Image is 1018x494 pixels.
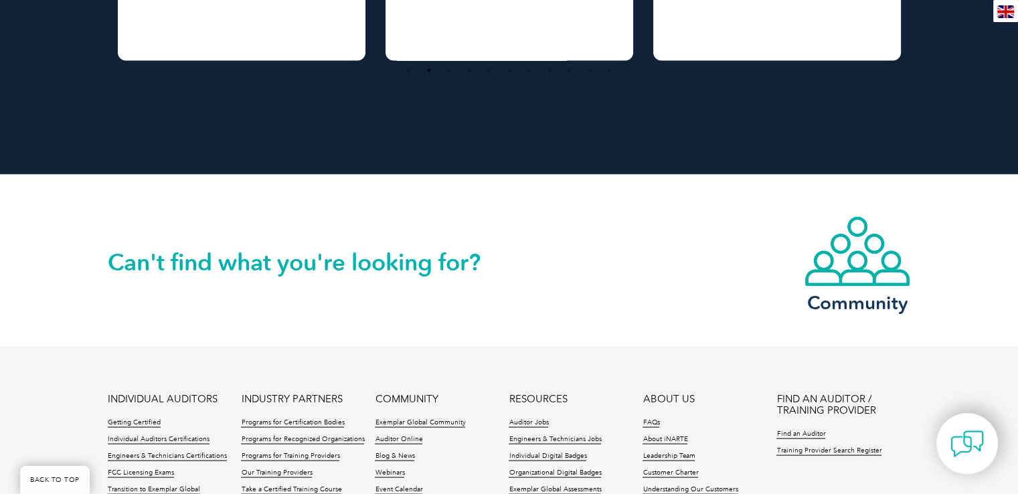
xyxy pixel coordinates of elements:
[375,393,438,404] a: COMMUNITY
[375,451,414,461] a: Blog & News
[462,63,476,76] button: 4 of 4
[375,434,422,444] a: Auditor Online
[241,468,312,477] a: Our Training Providers
[776,446,881,455] a: Training Provider Search Register
[509,451,586,461] a: Individual Digital Badges
[442,63,456,76] button: 3 of 4
[523,63,536,76] button: 7 of 4
[997,5,1014,18] img: en
[804,215,911,311] a: Community
[375,468,404,477] a: Webinars
[108,485,200,494] a: Transition to Exemplar Global
[509,434,601,444] a: Engineers & Technicians Jobs
[643,451,695,461] a: Leadership Team
[108,468,174,477] a: FCC Licensing Exams
[483,63,496,76] button: 5 of 4
[776,429,825,438] a: Find an Auditor
[643,393,694,404] a: ABOUT US
[241,418,344,427] a: Programs for Certification Bodies
[509,418,548,427] a: Auditor Jobs
[108,418,161,427] a: Getting Certified
[108,251,509,272] h2: Can't find what you're looking for?
[108,393,218,404] a: INDIVIDUAL AUDITORS
[643,434,687,444] a: About iNARTE
[643,468,698,477] a: Customer Charter
[776,393,910,416] a: FIND AN AUDITOR / TRAINING PROVIDER
[241,393,342,404] a: INDUSTRY PARTNERS
[241,451,339,461] a: Programs for Training Providers
[804,215,911,287] img: icon-community.webp
[108,434,209,444] a: Individual Auditors Certifications
[509,468,601,477] a: Organizational Digital Badges
[375,418,465,427] a: Exemplar Global Community
[241,485,341,494] a: Take a Certified Training Course
[241,434,364,444] a: Programs for Recognized Organizations
[543,63,556,76] button: 8 of 4
[509,393,567,404] a: RESOURCES
[108,451,227,461] a: Engineers & Technicians Certifications
[603,63,616,76] button: 11 of 4
[509,485,601,494] a: Exemplar Global Assessments
[950,427,984,461] img: contact-chat.png
[503,63,516,76] button: 6 of 4
[804,294,911,311] h3: Community
[375,485,422,494] a: Event Calendar
[20,466,90,494] a: BACK TO TOP
[643,418,659,427] a: FAQs
[422,63,436,76] button: 2 of 4
[563,63,576,76] button: 9 of 4
[583,63,596,76] button: 10 of 4
[643,485,738,494] a: Understanding Our Customers
[402,63,416,76] button: 1 of 4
